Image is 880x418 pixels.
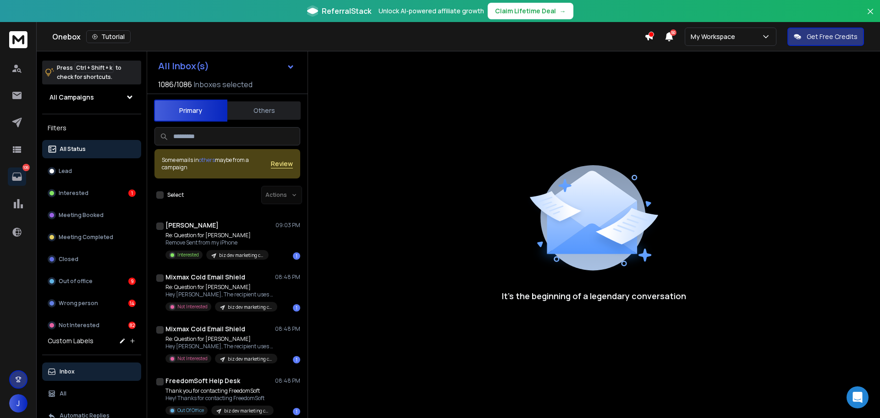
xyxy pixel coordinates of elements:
p: My Workspace [691,32,739,41]
div: 1 [128,189,136,197]
button: J [9,394,27,412]
div: Some emails in maybe from a campaign [162,156,271,171]
h1: [PERSON_NAME] [165,221,219,230]
button: Get Free Credits [787,28,864,46]
div: 14 [128,300,136,307]
div: 9 [128,278,136,285]
span: others [199,156,215,164]
div: 1 [293,252,300,260]
span: Ctrl + Shift + k [75,62,114,73]
button: All Inbox(s) [151,57,302,75]
p: Hey! Thanks for contacting FreedomSoft [165,395,274,402]
p: Closed [59,256,78,263]
span: → [560,6,566,16]
p: Interested [177,251,199,258]
h1: All Campaigns [49,93,94,102]
button: All Campaigns [42,88,141,106]
p: Out Of Office [177,407,204,414]
button: Interested1 [42,184,141,202]
p: Lead [59,167,72,175]
p: biz dev marketing cro cco head of sales ceo 11-10k emp | Profit Path - Everyone - ICP Campaign [224,407,268,414]
h3: Filters [42,122,141,134]
p: All [60,390,66,397]
p: Re: Question for [PERSON_NAME] [165,284,275,291]
button: Not Interested82 [42,316,141,334]
p: 106 [22,164,30,171]
button: Out of office9 [42,272,141,290]
h1: All Inbox(s) [158,61,209,71]
p: biz dev marketing cro cco head of sales ceo 11-10k emp | Profit Path - Everyone - ICP Campaign [228,356,272,362]
p: Hey [PERSON_NAME], The recipient uses Mixmax [165,343,275,350]
p: Thank you for contacting FreedomSoft [165,387,274,395]
button: Meeting Booked [42,206,141,224]
p: Interested [59,189,88,197]
p: 08:48 PM [275,377,300,385]
p: It’s the beginning of a legendary conversation [502,290,686,302]
div: 1 [293,356,300,363]
button: Wrong person14 [42,294,141,312]
p: Remove Sent from my iPhone [165,239,269,246]
span: 1086 / 1086 [158,79,192,90]
h3: Custom Labels [48,336,93,346]
div: 82 [128,322,136,329]
p: Meeting Completed [59,234,113,241]
label: Select [167,191,184,199]
button: All Status [42,140,141,158]
p: Meeting Booked [59,212,104,219]
h1: Mixmax Cold Email Shield [165,324,245,334]
a: 106 [8,167,26,186]
p: All Status [60,145,86,153]
button: Others [227,100,301,121]
h1: FreedomSoft Help Desk [165,376,240,385]
p: Not Interested [177,303,208,310]
button: Close banner [864,6,876,28]
span: 50 [670,29,676,36]
h3: Inboxes selected [194,79,253,90]
p: Wrong person [59,300,98,307]
button: Meeting Completed [42,228,141,246]
p: Re: Question for [PERSON_NAME] [165,335,275,343]
div: Open Intercom Messenger [847,386,869,408]
div: 1 [293,304,300,312]
p: biz dev marketing cro cco head of sales ceo 11-10k emp | Profit Path - Everyone - ICP Campaign [228,304,272,311]
h1: Mixmax Cold Email Shield [165,273,245,282]
p: Out of office [59,278,93,285]
button: Tutorial [86,30,131,43]
div: 1 [293,408,300,415]
button: Lead [42,162,141,180]
span: ReferralStack [322,6,371,17]
button: All [42,385,141,403]
p: Hey [PERSON_NAME], The recipient uses Mixmax [165,291,275,298]
p: 09:03 PM [275,222,300,229]
p: Press to check for shortcuts. [57,63,121,82]
p: Not Interested [59,322,99,329]
p: Re: Question for [PERSON_NAME] [165,232,269,239]
p: 08:48 PM [275,325,300,333]
p: Not Interested [177,355,208,362]
p: Unlock AI-powered affiliate growth [379,6,484,16]
button: Inbox [42,362,141,381]
button: Closed [42,250,141,268]
p: biz dev marketing cro cco head of sales ceo 11-10k emp | Profit Path - Everyone - ICP Campaign [219,252,263,259]
button: Claim Lifetime Deal→ [488,3,573,19]
p: Inbox [60,368,75,375]
button: Primary [154,100,227,122]
p: Get Free Credits [807,32,858,41]
p: 08:48 PM [275,273,300,281]
button: Review [271,159,293,168]
div: Onebox [52,30,644,43]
